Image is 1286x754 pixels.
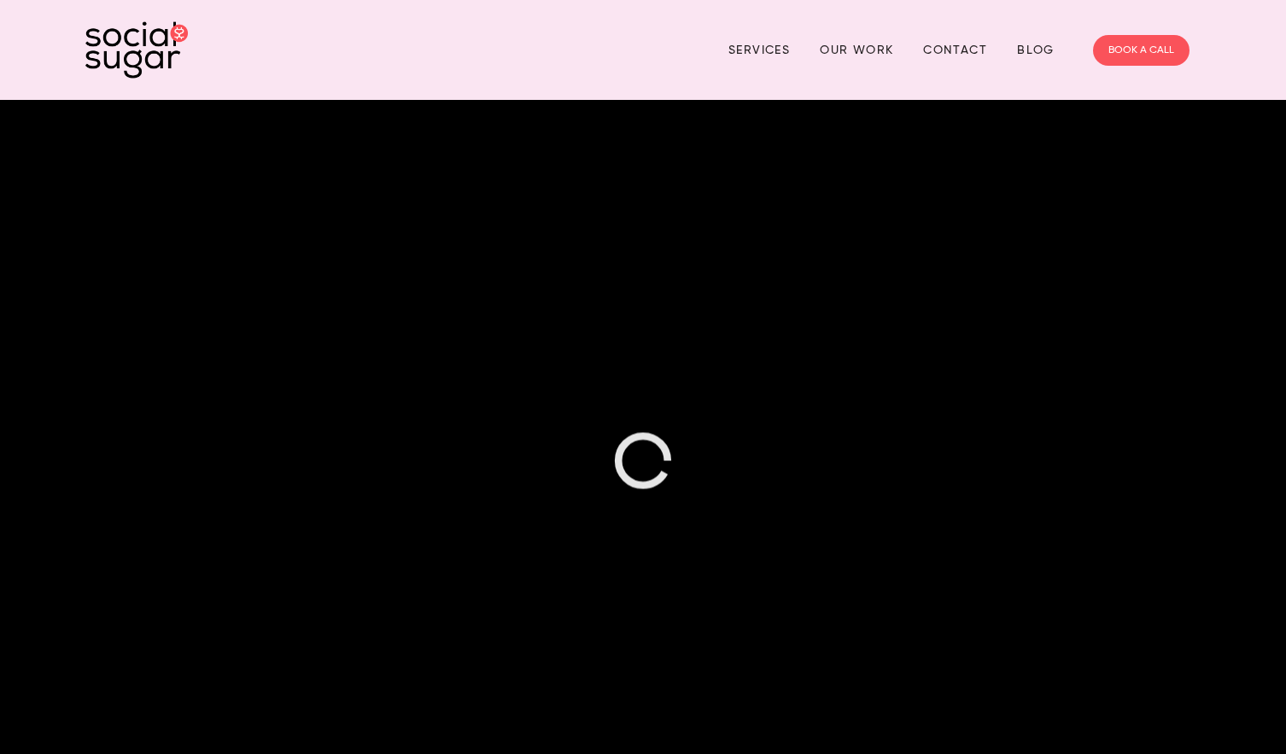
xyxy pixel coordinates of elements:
[85,21,188,79] img: SocialSugar
[923,37,987,63] a: Contact
[820,37,893,63] a: Our Work
[1093,35,1190,66] a: BOOK A CALL
[728,37,790,63] a: Services
[1017,37,1055,63] a: Blog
